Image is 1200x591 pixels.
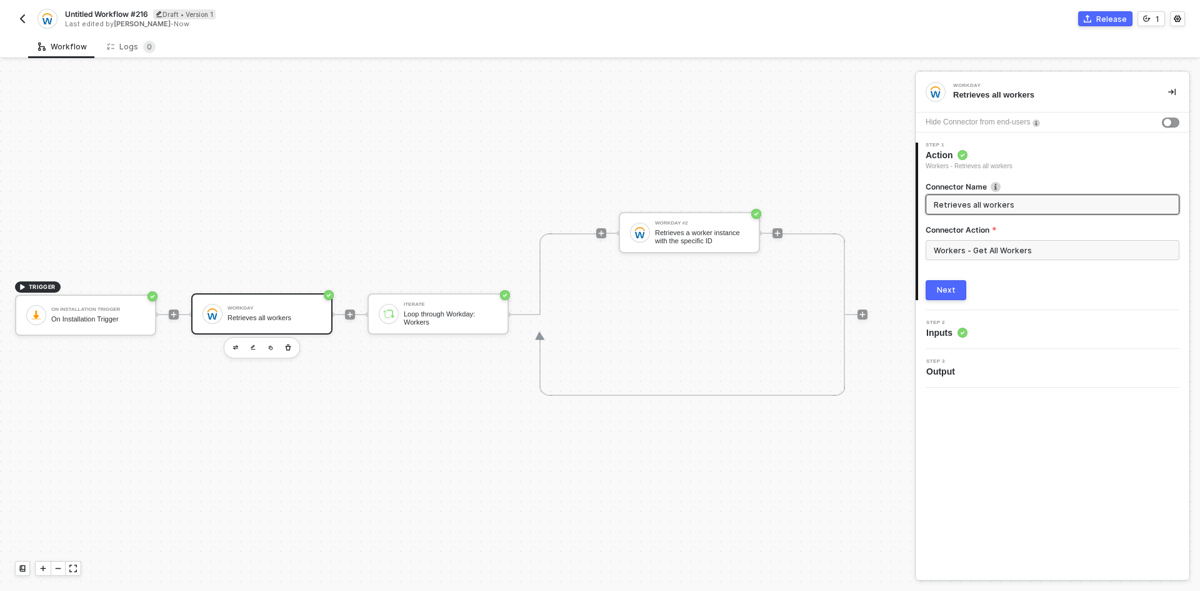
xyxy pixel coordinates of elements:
span: icon-play [859,311,866,318]
span: icon-expand [69,565,77,572]
img: edit-cred [233,345,238,350]
img: copy-block [268,345,273,350]
span: Untitled Workflow #216 [65,9,148,19]
span: icon-play [597,230,605,237]
div: Last edited by - Now [65,19,599,29]
img: icon [383,308,394,320]
div: Retrieves all workers [953,89,1148,101]
img: icon-info [1032,119,1040,127]
img: integration-icon [930,86,941,98]
div: Iterate [404,302,497,307]
input: Enter description [934,198,1169,211]
div: Workflow [38,42,87,52]
img: integration-icon [42,13,52,24]
span: icon-success-page [500,290,510,300]
div: Release [1096,14,1127,24]
div: Workers - Retrieves all workers [926,161,1012,171]
span: icon-versioning [1143,15,1151,23]
div: Retrieves all workers [227,314,321,322]
span: icon-success-page [324,290,334,300]
span: icon-play [39,565,47,572]
span: icon-minus [54,565,62,572]
span: Output [926,365,960,378]
span: icon-play [19,283,26,291]
input: Connector Action [926,240,1179,260]
span: Step 2 [926,320,967,325]
div: Step 2Inputs [916,320,1189,339]
div: Step 1Action Workers - Retrieves all workersConnector Nameicon-infoConnector ActionNext [916,143,1189,300]
label: Connector Name [926,181,1179,192]
span: Inputs [926,326,967,339]
div: Hide Connector from end-users [926,116,1030,128]
img: icon [207,308,218,320]
img: icon [31,310,42,321]
span: icon-success-page [147,291,157,301]
span: icon-commerce [1084,15,1091,23]
span: icon-edit [156,11,162,18]
div: Workday [953,83,1141,88]
img: edit-cred [251,345,256,350]
sup: 0 [143,41,156,53]
span: icon-collapse-right [1168,88,1176,96]
img: icon [634,227,646,238]
div: Retrieves a worker instance with the specific ID [655,229,749,245]
button: back [15,11,30,26]
button: copy-block [263,340,278,355]
div: 1 [1156,14,1159,24]
div: Loop through Workday: Workers [404,310,497,326]
span: icon-play [346,311,354,318]
button: 1 [1137,11,1165,26]
div: On Installation Trigger [51,315,145,323]
span: Step 1 [926,143,1012,148]
img: back [17,14,27,24]
img: icon-info [991,182,1001,192]
span: Step 3 [926,359,960,364]
button: edit-cred [228,340,243,355]
div: Workday #2 [655,221,749,226]
label: Connector Action [926,225,1179,235]
button: Next [926,280,966,300]
div: On Installation Trigger [51,307,145,312]
div: Draft • Version 1 [153,9,216,19]
div: Logs [107,41,156,53]
div: Next [937,285,956,295]
span: Action [926,149,1012,161]
span: icon-play [170,311,177,318]
div: Workday [227,306,321,311]
span: [PERSON_NAME] [114,19,171,28]
span: TRIGGER [29,282,56,292]
span: icon-success-page [751,209,761,219]
span: icon-settings [1174,15,1181,23]
button: Release [1078,11,1132,26]
span: icon-play [774,230,781,237]
button: edit-cred [246,340,261,355]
